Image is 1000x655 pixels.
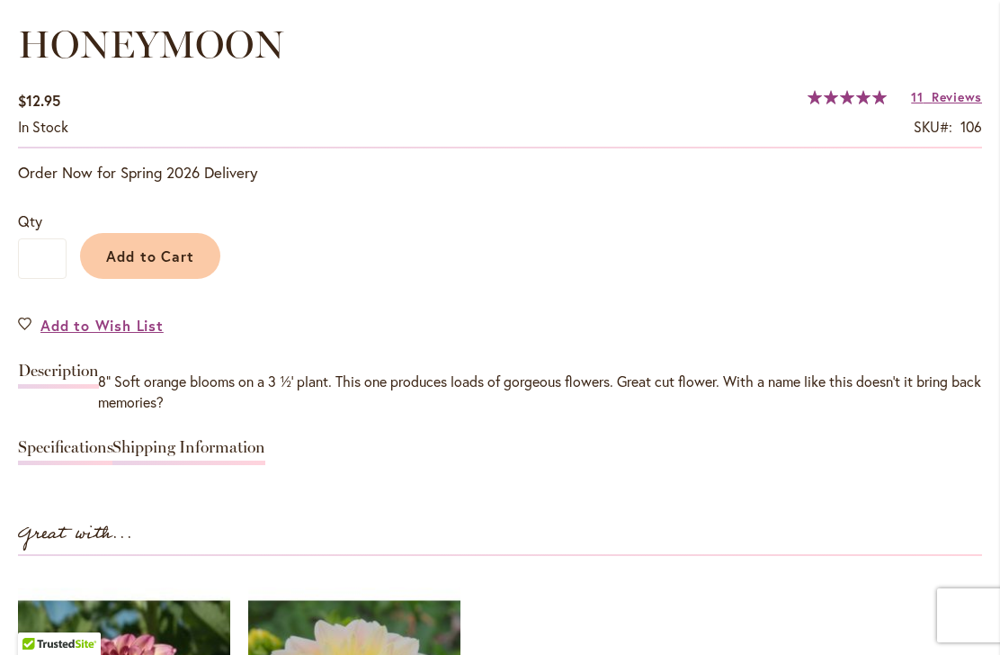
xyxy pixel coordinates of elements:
div: 100% [808,90,887,104]
a: Specifications [18,439,113,465]
a: Add to Wish List [18,315,164,336]
span: Add to Wish List [40,315,164,336]
div: Availability [18,117,68,138]
a: Description [18,363,99,389]
span: HONEYMOON [18,22,284,67]
a: Shipping Information [112,439,265,465]
button: Add to Cart [80,233,220,279]
div: Detailed Product Info [18,354,982,475]
span: Add to Cart [106,247,195,265]
span: Reviews [932,88,982,105]
p: Order Now for Spring 2026 Delivery [18,162,982,184]
span: $12.95 [18,91,60,110]
strong: SKU [914,117,952,136]
a: 11 Reviews [911,88,982,105]
div: 8” Soft orange blooms on a 3 ½’ plant. This one produces loads of gorgeous flowers. Great cut flo... [18,372,982,413]
iframe: Launch Accessibility Center [13,591,64,642]
span: 11 [911,88,923,105]
span: In stock [18,117,68,136]
span: Qty [18,211,42,230]
strong: Great with... [18,519,133,549]
div: 106 [960,117,982,138]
